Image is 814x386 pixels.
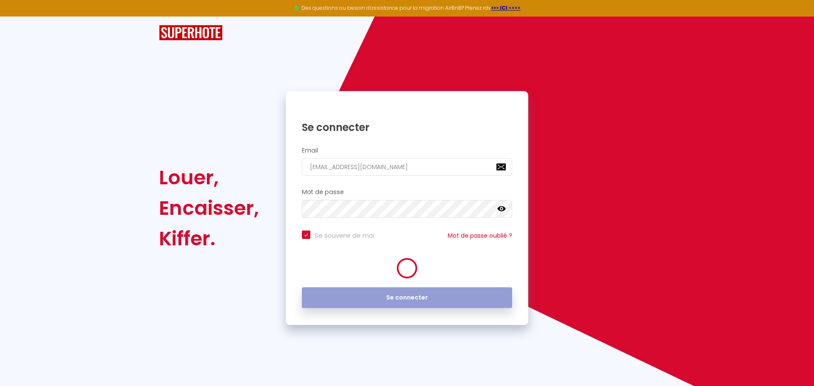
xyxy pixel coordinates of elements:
[302,121,512,134] h1: Se connecter
[302,287,512,308] button: Se connecter
[491,4,521,11] a: >>> ICI <<<<
[302,147,512,154] h2: Email
[159,25,223,41] img: SuperHote logo
[302,189,512,196] h2: Mot de passe
[448,231,512,240] a: Mot de passe oublié ?
[159,193,259,223] div: Encaisser,
[302,158,512,176] input: Ton Email
[159,223,259,254] div: Kiffer.
[159,162,259,193] div: Louer,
